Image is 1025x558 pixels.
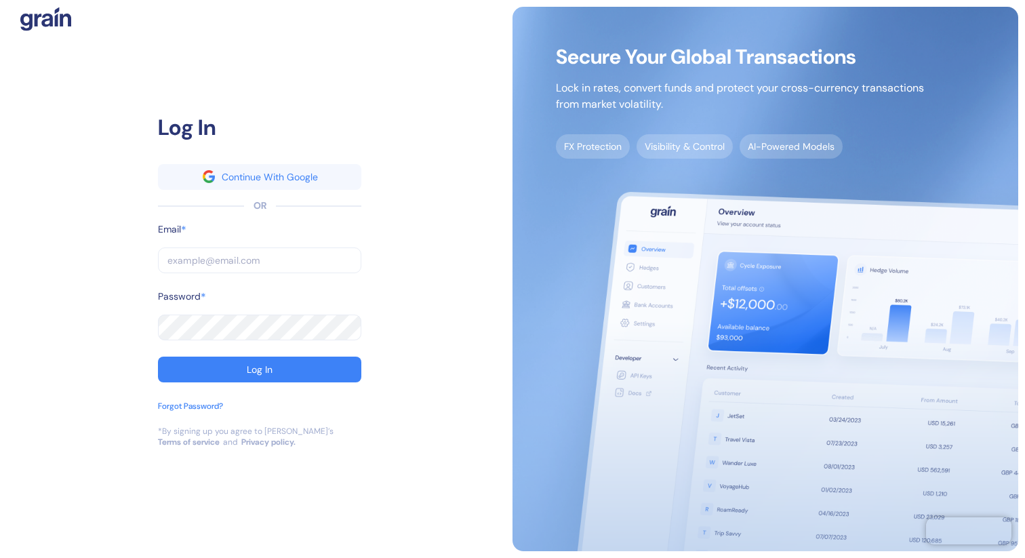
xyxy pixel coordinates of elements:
input: example@email.com [158,247,361,273]
div: Log In [247,365,273,374]
button: googleContinue With Google [158,164,361,190]
button: Log In [158,357,361,382]
label: Password [158,290,201,304]
a: Terms of service [158,437,220,447]
label: Email [158,222,181,237]
div: OR [254,199,266,213]
img: signup-main-image [512,7,1018,551]
span: Visibility & Control [637,134,733,159]
div: *By signing up you agree to [PERSON_NAME]’s [158,426,334,437]
button: Forgot Password? [158,400,223,426]
span: FX Protection [556,134,630,159]
iframe: Chatra live chat [926,517,1011,544]
p: Lock in rates, convert funds and protect your cross-currency transactions from market volatility. [556,80,924,113]
span: Secure Your Global Transactions [556,50,924,64]
img: google [203,170,215,182]
div: Continue With Google [222,172,318,182]
a: Privacy policy. [241,437,296,447]
span: AI-Powered Models [740,134,843,159]
img: logo [20,7,71,31]
div: Log In [158,111,361,144]
div: and [223,437,238,447]
div: Forgot Password? [158,400,223,412]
